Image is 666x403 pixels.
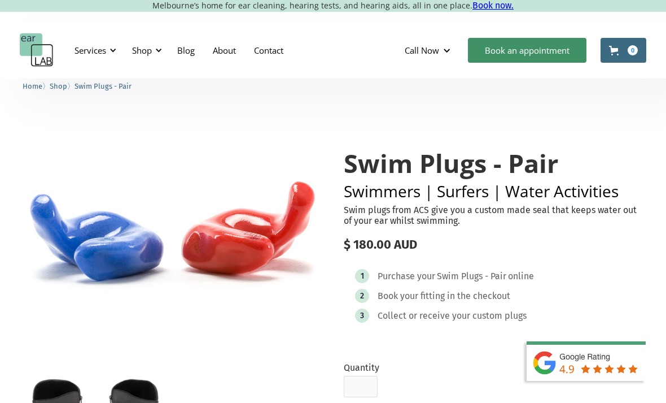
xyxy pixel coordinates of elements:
a: About [204,34,245,67]
a: Swim Plugs - Pair [75,80,132,91]
li: 〉 [50,80,75,92]
h1: Swim Plugs - Pair [344,149,643,177]
div: Book your fitting in the checkout [378,291,510,302]
div: Call Now [396,33,462,67]
a: home [20,33,54,67]
a: Open cart [601,38,646,63]
div: Shop [125,33,165,67]
div: 1 [361,272,364,280]
div: online [508,271,534,282]
label: Quantity [344,362,379,373]
div: 0 [628,45,638,55]
a: Shop [50,80,67,91]
span: Shop [50,82,67,90]
a: Blog [168,34,204,67]
div: 3 [360,311,364,320]
span: Home [23,82,42,90]
div: 2 [360,292,364,300]
a: Contact [245,34,292,67]
img: Swim Plugs - Pair [23,127,322,326]
div: Shop [132,45,152,56]
div: Call Now [405,45,439,56]
p: Swim plugs from ACS give you a custom made seal that keeps water out of your ear whilst swimming. [344,205,643,226]
a: open lightbox [23,127,322,326]
div: Collect or receive your custom plugs [378,310,527,322]
div: $ 180.00 AUD [344,237,643,252]
h2: Swimmers | Surfers | Water Activities [344,183,643,199]
div: Swim Plugs - Pair [437,271,506,282]
div: Services [68,33,120,67]
a: Home [23,80,42,91]
a: Book an appointment [468,38,586,63]
span: Swim Plugs - Pair [75,82,132,90]
li: 〉 [23,80,50,92]
div: Purchase your [378,271,435,282]
div: Services [75,45,106,56]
